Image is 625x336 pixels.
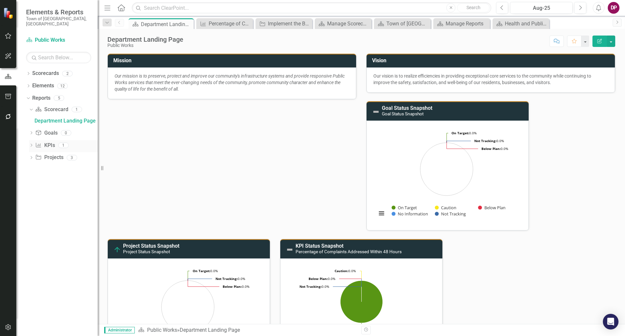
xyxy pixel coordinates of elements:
text: 0.0% [223,284,249,289]
a: Manage Reports [435,20,488,28]
p: Our vision is to realize efficiencies in providing exceptional core services to the community whi... [373,73,608,86]
text: 0.0% [309,276,335,281]
input: Search Below... [26,52,91,63]
text: 0.0% [335,269,356,273]
img: ClearPoint Strategy [3,7,15,19]
text: 0.0% [451,131,477,135]
img: Not Defined [286,246,294,254]
div: Open Intercom Messenger [603,314,618,329]
small: Town of [GEOGRAPHIC_DATA], [GEOGRAPHIC_DATA] [26,16,91,27]
svg: Interactive chart [373,126,520,224]
a: Reports [32,95,50,102]
button: Show On Target [392,205,417,211]
tspan: Not Tracking: [474,139,496,143]
div: 2 [62,71,73,76]
button: Show Not Tracking [435,211,466,217]
button: Show No Information [392,211,428,217]
text: 0.0% [481,146,508,151]
input: Search ClearPoint... [132,2,491,14]
div: Department Landing Page [107,36,183,43]
small: Project Status Snapshot [123,249,170,254]
tspan: On Target: [451,131,469,135]
a: Manage Scorecards [316,20,370,28]
small: Percentage of Complaints Addressed Within 48 Hours [296,249,402,254]
div: » [138,327,356,334]
img: Not Defined [372,108,380,116]
text: 0.0% [299,284,329,289]
div: Department Landing Page [180,327,240,333]
div: Public Works [107,43,183,48]
a: Project Status Snapshot [123,243,179,249]
a: Projects [35,154,63,161]
div: 1 [72,107,82,112]
button: Search [457,3,490,12]
button: DP [608,2,619,14]
span: Search [466,5,480,10]
tspan: Caution: [335,269,348,273]
div: Manage Reports [446,20,488,28]
em: Our mission is to preserve, protect and improve our community's infrastructure systems and provid... [115,73,345,92]
a: Goal Status Snapshot [382,105,432,111]
text: 0.0% [474,139,504,143]
div: Town of [GEOGRAPHIC_DATA] Page [386,20,429,28]
div: 1 [58,142,69,148]
a: Public Works [147,327,177,333]
a: Scorecards [32,70,59,77]
text: 0.0% [193,269,218,273]
div: 0 [61,130,71,136]
span: Elements & Reports [26,8,91,16]
a: Town of [GEOGRAPHIC_DATA] Page [376,20,429,28]
a: Percentage of Complaints Addressed Within 48 Hours [198,20,251,28]
h3: Mission [113,58,353,64]
small: Goal Status Snapshot [382,111,424,116]
button: Show Below Plan [478,205,506,211]
tspan: Below Plan: [481,146,501,151]
a: KPI Status Snapshot [296,243,343,249]
div: Chart. Highcharts interactive chart. [373,126,522,224]
a: Elements [32,82,54,90]
button: Show Caution [435,205,456,211]
tspan: Below Plan: [309,276,328,281]
a: Scorecard [35,106,68,113]
tspan: Not Tracking: [215,276,238,281]
button: Aug-25 [510,2,573,14]
a: Public Works [26,37,91,44]
tspan: On Target: [193,269,210,273]
div: Aug-25 [512,4,570,12]
h3: Vision [372,58,612,64]
button: View chart menu, Chart [377,209,386,218]
div: 5 [54,95,64,101]
a: Implement the Brightly Work Order Management Platform. [257,20,311,28]
path: On Target, 1. [340,281,382,323]
img: On Target [113,246,121,254]
div: Health and Public Safety [505,20,548,28]
tspan: Not Tracking: [299,284,322,289]
div: Percentage of Complaints Addressed Within 48 Hours [209,20,251,28]
div: Manage Scorecards [327,20,370,28]
a: Goals [35,129,57,137]
tspan: Below Plan: [223,284,242,289]
a: KPIs [35,142,55,149]
text: 0.0% [215,276,245,281]
div: Department Landing Page [35,118,98,124]
div: 3 [67,155,77,160]
div: Implement the Brightly Work Order Management Platform. [268,20,311,28]
a: Department Landing Page [33,116,98,126]
div: Department Landing Page [141,20,192,28]
div: 12 [57,83,68,89]
span: Administrator [104,327,135,333]
a: Health and Public Safety [494,20,548,28]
